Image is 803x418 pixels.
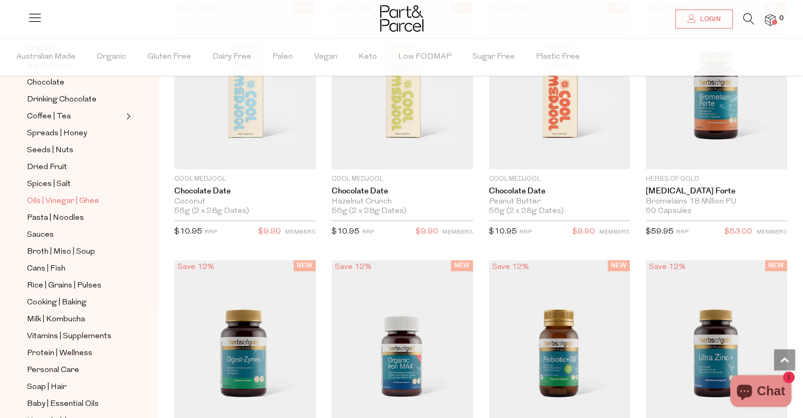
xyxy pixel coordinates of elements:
[27,347,123,360] a: Protein | Wellness
[27,127,123,140] a: Spreads | Honey
[27,364,123,377] a: Personal Care
[536,39,580,76] span: Plastic Free
[27,262,123,275] a: Cans | Fish
[451,260,473,271] span: NEW
[727,375,795,410] inbox-online-store-chat: Shopify online store chat
[676,229,688,235] small: RRP
[27,178,123,191] a: Spices | Salt
[489,260,532,274] div: Save 12%
[724,225,752,239] span: $53.00
[489,207,564,216] span: 56g (2 x 28g Dates)
[398,39,451,76] span: Low FODMAP
[646,260,689,274] div: Save 12%
[27,347,92,360] span: Protein | Wellness
[757,229,787,235] small: MEMBERS
[27,313,123,326] a: Milk | Kombucha
[777,14,786,23] span: 0
[765,260,787,271] span: NEW
[646,187,787,196] a: [MEDICAL_DATA] Forte
[27,161,123,174] a: Dried Fruit
[27,178,71,191] span: Spices | Salt
[27,127,87,140] span: Spreads | Honey
[314,39,337,76] span: Vegan
[646,2,787,169] img: Bromelain Forte
[27,195,99,208] span: Oils | Vinegar | Ghee
[27,296,123,309] a: Cooking | Baking
[415,225,438,239] span: $9.90
[27,228,123,241] a: Sauces
[27,313,85,326] span: Milk | Kombucha
[646,228,674,236] span: $59.95
[27,397,123,411] a: Baby | Essential Oils
[27,161,67,174] span: Dried Fruit
[27,110,71,123] span: Coffee | Tea
[27,194,123,208] a: Oils | Vinegar | Ghee
[174,2,316,169] img: Chocolate Date
[519,229,532,235] small: RRP
[174,228,202,236] span: $10.95
[258,225,281,239] span: $9.90
[332,260,375,274] div: Save 12%
[675,10,733,29] a: Login
[174,197,316,207] div: Coconut
[380,5,423,32] img: Part&Parcel
[332,187,473,196] a: Chocolate Date
[765,14,776,25] a: 0
[27,381,67,394] span: Soap | Hair
[27,211,123,225] a: Pasta | Noodles
[646,197,787,207] div: Bromelains 18 Million PU
[174,174,316,184] p: Cool Medjool
[489,174,630,184] p: Cool Medjool
[174,260,218,274] div: Save 12%
[27,110,123,123] a: Coffee | Tea
[489,187,630,196] a: Chocolate Date
[212,39,251,76] span: Dairy Free
[646,174,787,184] p: Herbs of Gold
[27,263,65,275] span: Cans | Fish
[27,279,123,292] a: Rice | Grains | Pulses
[27,93,123,106] a: Drinking Chocolate
[27,144,123,157] a: Seeds | Nuts
[473,39,515,76] span: Sugar Free
[332,2,473,169] img: Chocolate Date
[27,330,123,343] a: Vitamins | Supplements
[27,296,87,309] span: Cooking | Baking
[572,225,595,239] span: $9.90
[205,229,217,235] small: RRP
[27,94,97,106] span: Drinking Chocolate
[332,197,473,207] div: Hazelnut Crunch
[147,39,191,76] span: Gluten Free
[97,39,126,76] span: Organic
[27,77,64,89] span: Chocolate
[174,207,249,216] span: 56g (2 x 28g Dates)
[294,260,316,271] span: NEW
[332,207,407,216] span: 56g (2 x 28g Dates)
[608,260,630,271] span: NEW
[27,330,111,343] span: Vitamins | Supplements
[174,187,316,196] a: Chocolate Date
[27,364,79,377] span: Personal Care
[272,39,293,76] span: Paleo
[27,398,99,411] span: Baby | Essential Oils
[27,246,95,258] span: Broth | Miso | Soup
[362,229,374,235] small: RRP
[27,144,73,157] span: Seeds | Nuts
[358,39,377,76] span: Keto
[124,110,131,123] button: Expand/Collapse Coffee | Tea
[489,2,630,169] img: Chocolate Date
[27,212,84,225] span: Pasta | Noodles
[332,228,360,236] span: $10.95
[285,229,316,235] small: MEMBERS
[27,76,123,89] a: Chocolate
[27,280,101,292] span: Rice | Grains | Pulses
[16,39,75,76] span: Australian Made
[697,15,721,24] span: Login
[489,228,517,236] span: $10.95
[646,207,692,216] span: 60 Capsules
[599,229,630,235] small: MEMBERS
[27,245,123,258] a: Broth | Miso | Soup
[442,229,473,235] small: MEMBERS
[489,197,630,207] div: Peanut Butter
[332,174,473,184] p: Cool Medjool
[27,380,123,394] a: Soap | Hair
